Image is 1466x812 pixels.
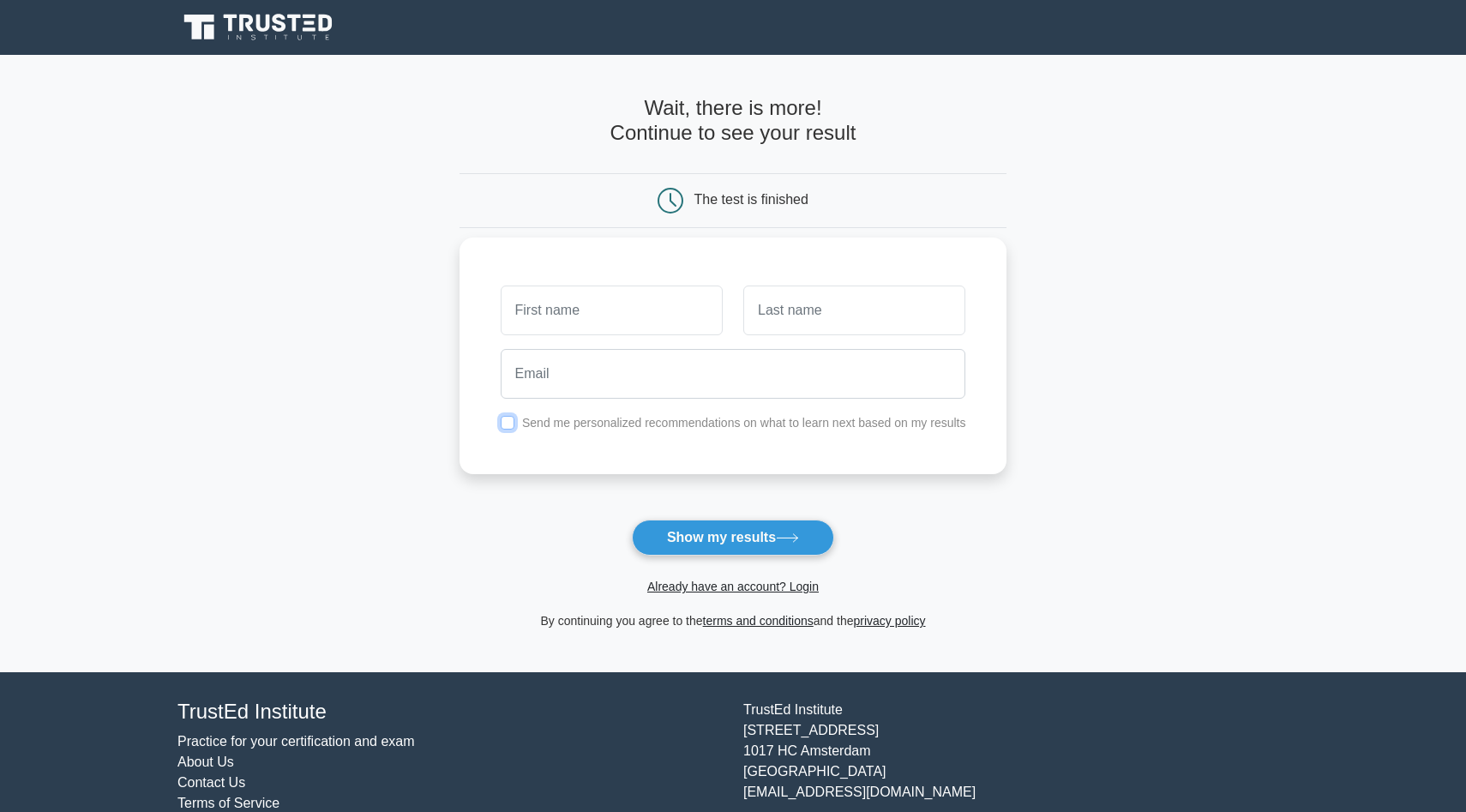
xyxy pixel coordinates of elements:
a: terms and conditions [703,614,814,628]
a: privacy policy [854,614,926,628]
div: The test is finished [694,192,808,207]
button: Show my results [632,520,834,556]
div: By continuing you agree to the and the [449,611,1018,631]
a: About Us [177,755,234,769]
a: Terms of Service [177,796,279,810]
label: Send me personalized recommendations on what to learn next based on my results [522,416,966,430]
input: Last name [743,286,965,335]
h4: TrustEd Institute [177,700,723,725]
input: First name [501,286,723,335]
h4: Wait, there is more! Continue to see your result [460,96,1007,146]
input: Email [501,349,966,399]
a: Contact Us [177,775,245,790]
a: Practice for your certification and exam [177,734,415,749]
a: Already have an account? Login [647,580,819,593]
